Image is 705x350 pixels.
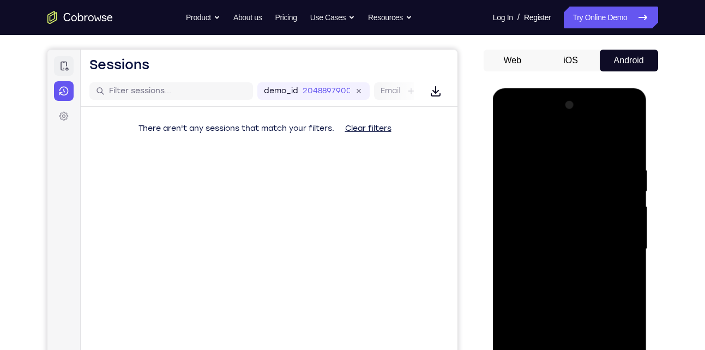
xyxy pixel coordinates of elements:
button: Web [484,50,542,71]
button: Use Cases [310,7,355,28]
button: Android [600,50,658,71]
button: Clear filters [289,68,353,90]
a: Log In [493,7,513,28]
a: About us [233,7,262,28]
span: There aren't any sessions that match your filters. [91,74,287,83]
button: Resources [368,7,412,28]
span: / [517,11,520,24]
a: Register [524,7,551,28]
a: Pricing [275,7,297,28]
a: Try Online Demo [564,7,658,28]
a: Go to the home page [47,11,113,24]
button: Product [186,7,220,28]
button: iOS [541,50,600,71]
